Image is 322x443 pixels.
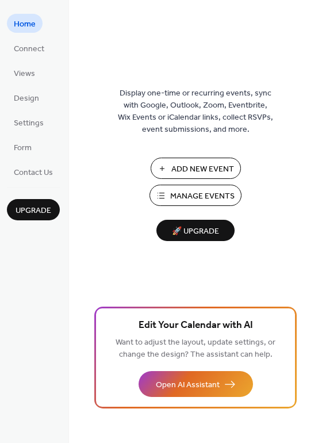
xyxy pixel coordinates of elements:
[7,199,60,220] button: Upgrade
[7,113,51,132] a: Settings
[14,68,35,80] span: Views
[151,158,241,179] button: Add New Event
[14,167,53,179] span: Contact Us
[170,190,235,203] span: Manage Events
[156,220,235,241] button: 🚀 Upgrade
[14,142,32,154] span: Form
[163,224,228,239] span: 🚀 Upgrade
[14,93,39,105] span: Design
[14,117,44,129] span: Settings
[16,205,51,217] span: Upgrade
[149,185,241,206] button: Manage Events
[14,18,36,30] span: Home
[139,371,253,397] button: Open AI Assistant
[156,379,220,391] span: Open AI Assistant
[7,39,51,58] a: Connect
[7,138,39,156] a: Form
[171,163,234,175] span: Add New Event
[118,87,273,136] span: Display one-time or recurring events, sync with Google, Outlook, Zoom, Eventbrite, Wix Events or ...
[7,63,42,82] a: Views
[14,43,44,55] span: Connect
[116,335,275,362] span: Want to adjust the layout, update settings, or change the design? The assistant can help.
[7,14,43,33] a: Home
[139,318,253,334] span: Edit Your Calendar with AI
[7,88,46,107] a: Design
[7,162,60,181] a: Contact Us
